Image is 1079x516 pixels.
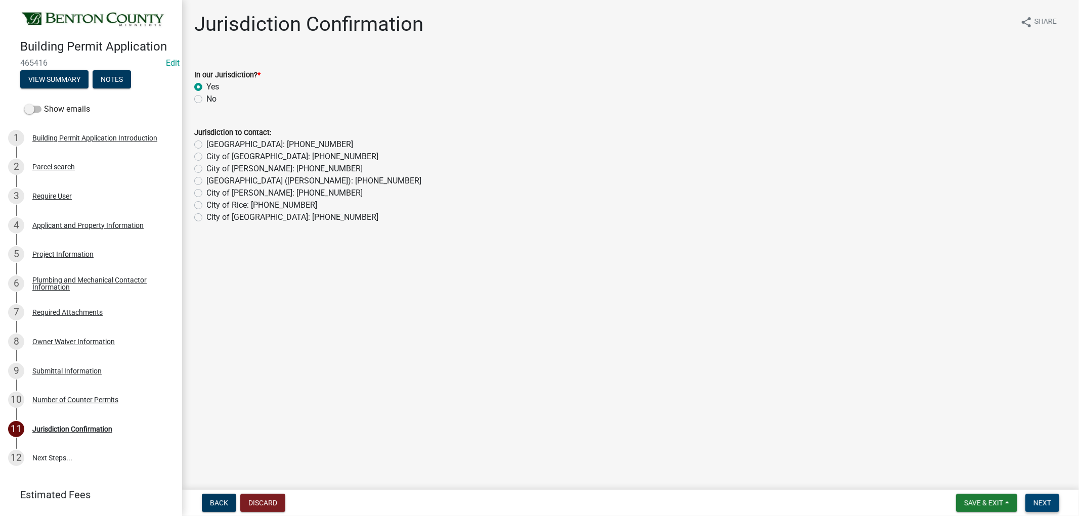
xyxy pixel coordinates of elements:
[8,421,24,437] div: 11
[32,309,103,316] div: Required Attachments
[8,363,24,379] div: 9
[8,188,24,204] div: 3
[1020,16,1032,28] i: share
[93,76,131,84] wm-modal-confirm: Notes
[194,129,271,136] label: Jurisdiction to Contact:
[1025,494,1059,512] button: Next
[210,499,228,507] span: Back
[166,58,180,68] a: Edit
[206,81,219,93] label: Yes
[8,304,24,320] div: 7
[32,338,115,345] div: Owner Waiver Information
[1012,12,1065,32] button: shareShare
[20,58,162,68] span: 465416
[32,367,102,374] div: Submittal Information
[8,485,166,505] a: Estimated Fees
[8,159,24,175] div: 2
[206,211,378,223] label: City of [GEOGRAPHIC_DATA]: [PHONE_NUMBER]
[206,93,217,105] label: No
[32,251,94,258] div: Project Information
[206,199,317,211] label: City of Rice: [PHONE_NUMBER]
[32,426,112,433] div: Jurisdiction Confirmation
[194,72,261,79] label: In our Jurisdiction?
[240,494,285,512] button: Discard
[8,450,24,466] div: 12
[956,494,1017,512] button: Save & Exit
[1033,499,1051,507] span: Next
[964,499,1003,507] span: Save & Exit
[32,193,72,200] div: Require User
[20,39,174,54] h4: Building Permit Application
[32,163,75,170] div: Parcel search
[24,103,90,115] label: Show emails
[20,76,89,84] wm-modal-confirm: Summary
[32,134,157,142] div: Building Permit Application Introduction
[206,187,363,199] label: City of [PERSON_NAME]: [PHONE_NUMBER]
[8,246,24,262] div: 5
[32,396,118,403] div: Number of Counter Permits
[8,217,24,233] div: 4
[93,70,131,88] button: Notes
[32,276,166,291] div: Plumbing and Mechanical Contactor Information
[1034,16,1057,28] span: Share
[8,130,24,146] div: 1
[8,334,24,350] div: 8
[20,11,166,29] img: Benton County, Minnesota
[8,275,24,292] div: 6
[194,12,423,36] h1: Jurisdiction Confirmation
[206,163,363,175] label: City of [PERSON_NAME]: [PHONE_NUMBER]
[20,70,89,88] button: View Summary
[32,222,144,229] div: Applicant and Property Information
[206,175,421,187] label: [GEOGRAPHIC_DATA] ([PERSON_NAME]): [PHONE_NUMBER]
[202,494,236,512] button: Back
[8,392,24,408] div: 10
[166,58,180,68] wm-modal-confirm: Edit Application Number
[206,138,353,151] label: [GEOGRAPHIC_DATA]: [PHONE_NUMBER]
[206,151,378,163] label: City of [GEOGRAPHIC_DATA]: [PHONE_NUMBER]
